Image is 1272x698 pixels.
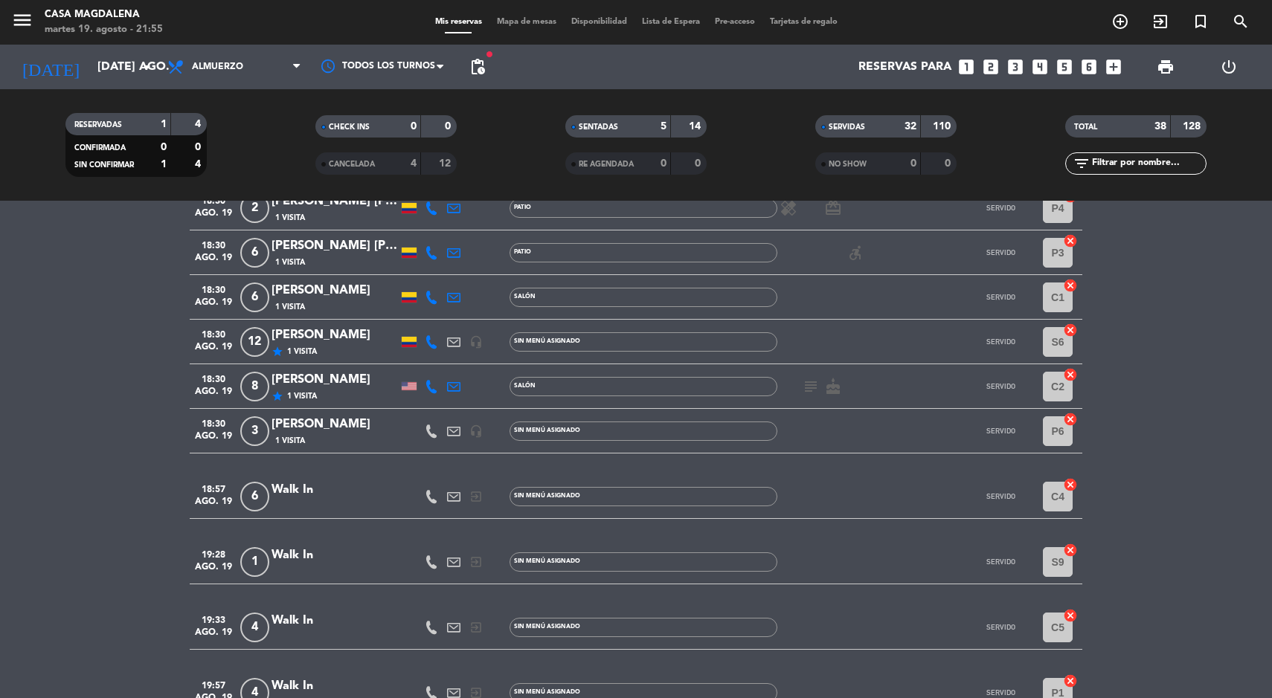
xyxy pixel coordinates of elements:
i: cancel [1063,412,1078,427]
strong: 0 [945,158,954,169]
input: Filtrar por nombre... [1090,155,1206,172]
i: cancel [1063,477,1078,492]
span: Reservas para [858,60,951,74]
strong: 12 [439,158,454,169]
span: CANCELADA [329,161,375,168]
strong: 128 [1183,121,1204,132]
i: looks_5 [1055,57,1074,77]
i: cake [824,378,842,395]
span: fiber_manual_record [485,50,494,59]
i: cancel [1063,323,1078,337]
strong: 1 [161,159,167,169]
button: SERVIDO [963,482,1038,511]
strong: 0 [445,121,454,132]
i: looks_two [981,57,1000,77]
strong: 5 [661,121,666,132]
i: exit_to_app [469,490,483,503]
i: cancel [1063,367,1078,382]
span: 12 [240,327,269,357]
i: looks_one [957,57,976,77]
i: filter_list [1073,155,1090,172]
span: 1 Visita [275,435,305,447]
strong: 4 [411,158,417,169]
span: Almuerzo [192,62,243,72]
div: Casa Magdalena [45,7,163,22]
span: SERVIDAS [829,123,865,131]
span: SERVIDO [986,204,1015,212]
span: 8 [240,372,269,401]
i: cancel [1063,543,1078,558]
span: NO SHOW [829,161,867,168]
i: subject [802,378,820,395]
i: looks_3 [1006,57,1025,77]
span: Sin menú asignado [514,689,580,695]
button: SERVIDO [963,372,1038,401]
span: Sin menú asignado [514,338,580,344]
div: martes 19. agosto - 21:55 [45,22,163,37]
div: [PERSON_NAME] [PERSON_NAME] [272,236,398,256]
div: [PERSON_NAME] [272,281,398,300]
div: Walk In [272,676,398,696]
span: 6 [240,282,269,312]
i: exit_to_app [1151,13,1169,30]
button: SERVIDO [963,282,1038,312]
strong: 1 [161,119,167,129]
span: Patio [514,204,531,210]
span: Pre-acceso [707,18,762,26]
div: LOG OUT [1198,45,1262,89]
i: cancel [1063,673,1078,688]
button: SERVIDO [963,327,1038,357]
span: ago. 19 [195,562,232,579]
span: TOTAL [1074,123,1097,131]
span: ago. 19 [195,497,232,514]
i: exit_to_app [469,555,483,569]
i: cancel [1063,278,1078,293]
span: SERVIDO [986,337,1015,346]
span: 18:30 [195,414,232,431]
span: Mis reservas [428,18,489,26]
span: 18:30 [195,325,232,342]
span: SERVIDO [986,427,1015,435]
span: 18:30 [195,369,232,387]
span: 1 Visita [275,256,305,268]
span: 18:30 [195,236,232,253]
span: 19:33 [195,610,232,627]
strong: 0 [195,142,204,152]
i: cancel [1063,608,1078,623]
span: Sin menú asignado [514,558,580,564]
span: Lista de Espera [635,18,707,26]
i: search [1232,13,1250,30]
div: [PERSON_NAME] [272,326,398,345]
strong: 0 [411,121,417,132]
span: Mapa de mesas [489,18,564,26]
i: menu [11,9,33,31]
span: ago. 19 [195,342,232,359]
div: Walk In [272,611,398,630]
div: [PERSON_NAME] [272,415,398,434]
span: 19:28 [195,545,232,562]
button: menu [11,9,33,36]
span: 18:30 [195,280,232,297]
button: SERVIDO [963,416,1038,446]
strong: 32 [905,121,916,132]
i: turned_in_not [1192,13,1210,30]
div: [PERSON_NAME] [272,370,398,390]
span: 6 [240,238,269,268]
button: SERVIDO [963,193,1038,223]
button: SERVIDO [963,613,1038,642]
span: ago. 19 [195,297,232,314]
span: 2 [240,193,269,223]
i: looks_4 [1030,57,1050,77]
i: [DATE] [11,51,90,83]
i: add_circle_outline [1111,13,1129,30]
span: print [1157,58,1175,76]
span: 6 [240,482,269,511]
strong: 4 [195,159,204,169]
span: 4 [240,613,269,642]
span: CONFIRMADA [74,144,126,152]
i: star [272,346,283,358]
div: Walk In [272,480,398,500]
button: SERVIDO [963,547,1038,577]
span: CHECK INS [329,123,370,131]
strong: 0 [161,142,167,152]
